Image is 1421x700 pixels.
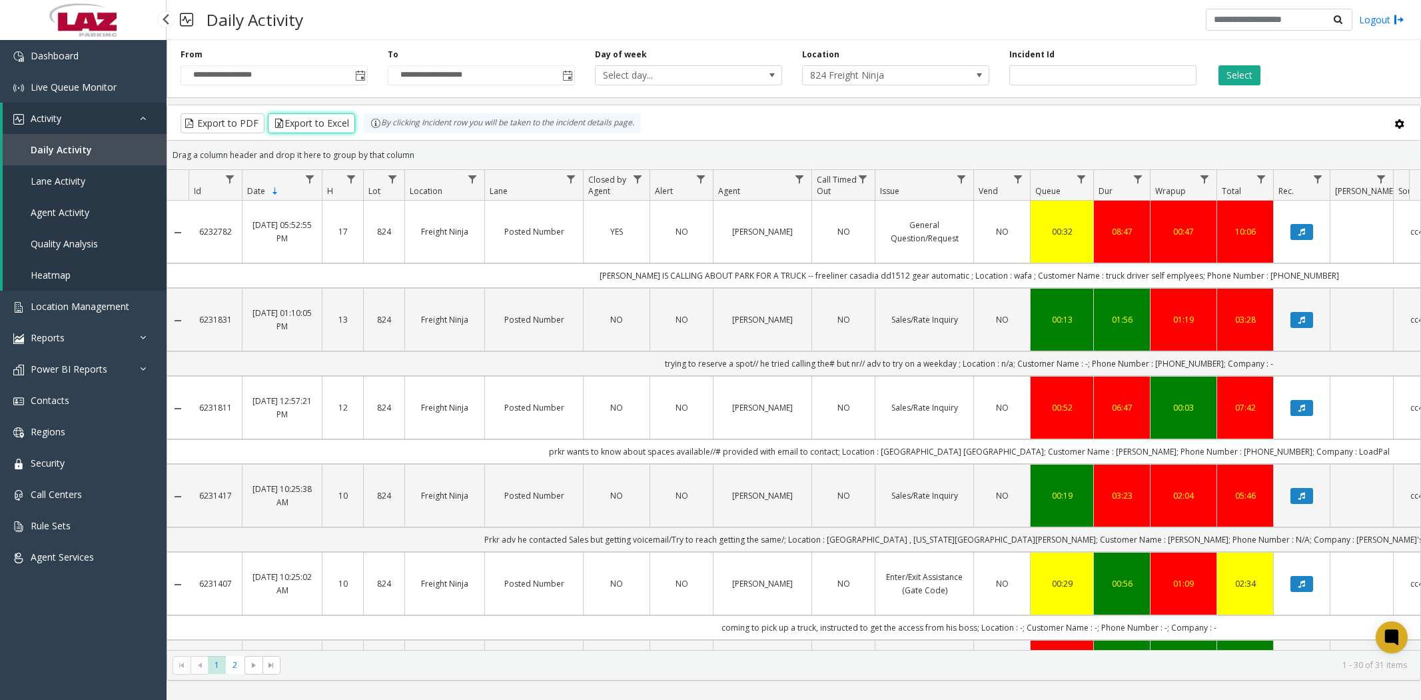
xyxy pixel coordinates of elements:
[342,170,360,188] a: H Filter Menu
[413,489,476,502] a: Freight Ninja
[413,577,476,590] a: Freight Ninja
[655,185,673,197] span: Alert
[610,402,623,413] span: NO
[13,83,24,93] img: 'icon'
[1225,489,1265,502] a: 05:46
[592,577,642,590] a: NO
[1039,225,1085,238] div: 00:32
[250,219,314,244] a: [DATE] 05:52:55 PM
[791,170,809,188] a: Agent Filter Menu
[1225,313,1265,326] a: 03:28
[996,490,1009,501] span: NO
[180,3,193,36] img: pageIcon
[883,401,965,414] a: Sales/Rate Inquiry
[364,113,641,133] div: By clicking Incident row you will be taken to the incident details page.
[610,314,623,325] span: NO
[658,401,705,414] a: NO
[1102,489,1142,502] div: 03:23
[982,577,1022,590] a: NO
[1278,185,1294,197] span: Rec.
[31,206,89,219] span: Agent Activity
[167,403,189,414] a: Collapse Details
[562,170,580,188] a: Lane Filter Menu
[301,170,319,188] a: Date Filter Menu
[1039,577,1085,590] a: 00:29
[1102,313,1142,326] a: 01:56
[13,490,24,501] img: 'icon'
[996,402,1009,413] span: NO
[167,227,189,238] a: Collapse Details
[13,427,24,438] img: 'icon'
[352,66,367,85] span: Toggle popup
[658,577,705,590] a: NO
[1225,225,1265,238] a: 10:06
[1159,401,1208,414] div: 00:03
[197,225,234,238] a: 6232782
[610,490,623,501] span: NO
[1009,49,1055,61] label: Incident Id
[3,259,167,291] a: Heatmap
[262,656,280,675] span: Go to the last page
[3,134,167,165] a: Daily Activity
[1252,170,1270,188] a: Total Filter Menu
[592,313,642,326] a: NO
[410,185,442,197] span: Location
[996,226,1009,237] span: NO
[721,577,803,590] a: [PERSON_NAME]
[1159,489,1208,502] a: 02:04
[820,313,867,326] a: NO
[883,489,965,502] a: Sales/Rate Inquiry
[1035,185,1061,197] span: Queue
[1222,185,1241,197] span: Total
[1196,170,1214,188] a: Wrapup Filter Menu
[1099,185,1113,197] span: Dur
[658,313,705,326] a: NO
[31,488,82,501] span: Call Centers
[953,170,971,188] a: Issue Filter Menu
[388,49,398,61] label: To
[1394,13,1404,27] img: logout
[854,170,872,188] a: Call Timed Out Filter Menu
[560,66,574,85] span: Toggle popup
[803,66,951,85] span: 824 Freight Ninja
[250,483,314,508] a: [DATE] 10:25:38 AM
[1039,313,1085,326] a: 00:13
[384,170,402,188] a: Lot Filter Menu
[250,571,314,596] a: [DATE] 10:25:02 AM
[372,401,396,414] a: 824
[330,401,355,414] a: 12
[1159,577,1208,590] a: 01:09
[883,219,965,244] a: General Question/Request
[31,425,65,438] span: Regions
[982,401,1022,414] a: NO
[13,459,24,469] img: 'icon'
[658,489,705,502] a: NO
[3,197,167,228] a: Agent Activity
[31,49,79,62] span: Dashboard
[493,313,575,326] a: Posted Number
[181,49,203,61] label: From
[1335,185,1396,197] span: [PERSON_NAME]
[1039,489,1085,502] a: 00:19
[13,521,24,532] img: 'icon'
[248,660,259,671] span: Go to the next page
[1102,225,1142,238] a: 08:47
[167,579,189,590] a: Collapse Details
[330,489,355,502] a: 10
[1155,185,1186,197] span: Wrapup
[13,114,24,125] img: 'icon'
[817,174,857,197] span: Call Timed Out
[883,313,965,326] a: Sales/Rate Inquiry
[1159,313,1208,326] a: 01:19
[1009,170,1027,188] a: Vend Filter Menu
[3,165,167,197] a: Lane Activity
[413,401,476,414] a: Freight Ninja
[167,143,1420,167] div: Drag a column header and drop it here to group by that column
[1159,225,1208,238] a: 00:47
[31,363,107,375] span: Power BI Reports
